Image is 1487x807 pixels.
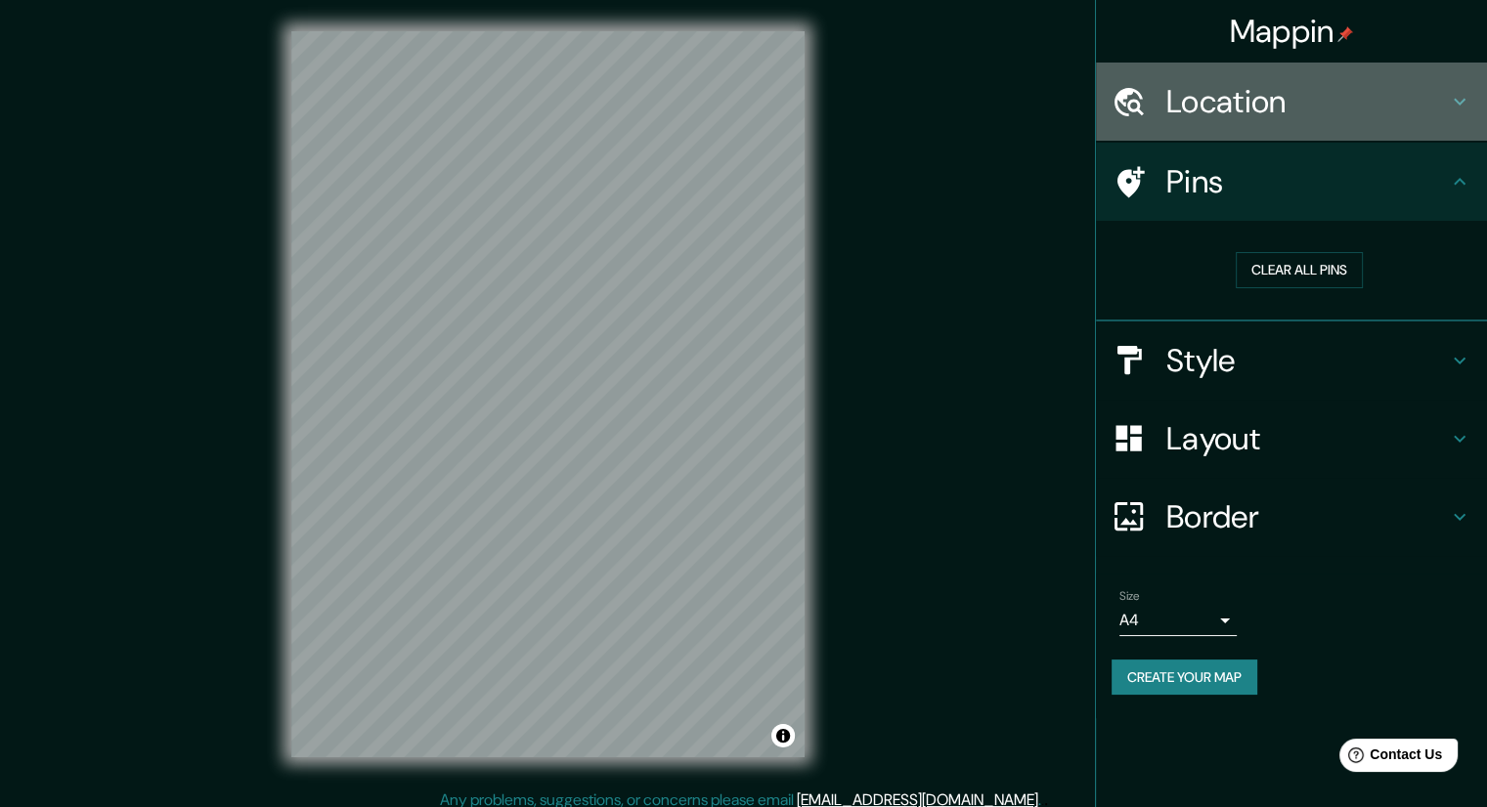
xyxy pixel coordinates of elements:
div: Style [1096,321,1487,400]
label: Size [1119,587,1140,604]
h4: Pins [1166,162,1448,201]
h4: Border [1166,497,1448,536]
img: pin-icon.png [1337,26,1353,42]
h4: Mappin [1230,12,1354,51]
div: Border [1096,478,1487,556]
h4: Location [1166,82,1448,121]
h4: Layout [1166,419,1448,458]
iframe: Help widget launcher [1313,731,1465,786]
button: Create your map [1112,659,1257,696]
button: Toggle attribution [771,724,795,747]
canvas: Map [291,31,805,757]
div: A4 [1119,605,1237,636]
div: Pins [1096,143,1487,221]
h4: Style [1166,341,1448,380]
button: Clear all pins [1236,252,1363,288]
div: Layout [1096,400,1487,478]
div: Location [1096,63,1487,141]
